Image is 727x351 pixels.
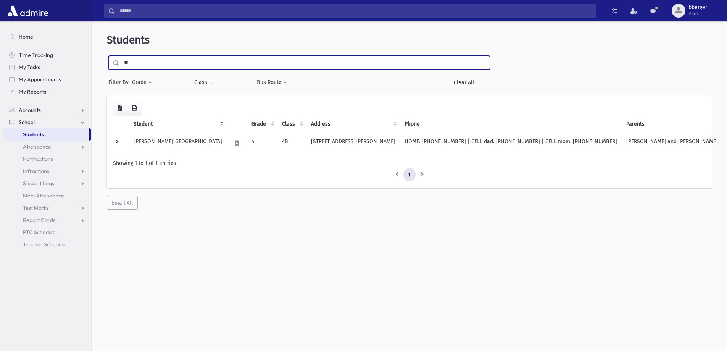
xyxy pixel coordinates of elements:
[277,133,306,153] td: 4B
[688,5,707,11] span: bberger
[3,226,91,238] a: PTC Schedule
[3,73,91,86] a: My Appointments
[115,4,596,18] input: Search
[107,34,150,46] span: Students
[622,133,722,153] td: [PERSON_NAME] and [PERSON_NAME]
[113,102,127,115] button: CSV
[113,159,706,167] div: Showing 1 to 1 of 1 entries
[23,131,44,138] span: Students
[129,133,227,153] td: [PERSON_NAME][GEOGRAPHIC_DATA]
[23,143,51,150] span: Attendance
[247,133,277,153] td: 4
[127,102,142,115] button: Print
[3,86,91,98] a: My Reports
[3,141,91,153] a: Attendance
[3,61,91,73] a: My Tasks
[194,76,213,89] button: Class
[107,196,138,210] button: Email All
[3,165,91,177] a: Infractions
[23,217,55,223] span: Report Cards
[3,31,91,43] a: Home
[400,115,622,133] th: Phone
[3,49,91,61] a: Time Tracking
[23,229,56,236] span: PTC Schedule
[129,115,227,133] th: Student: activate to sort column descending
[132,76,152,89] button: Grade
[688,11,707,17] span: User
[23,241,66,248] span: Teacher Schedule
[403,168,416,182] a: 1
[6,3,50,18] img: AdmirePro
[23,204,49,211] span: Test Marks
[622,115,722,133] th: Parents
[437,76,490,89] a: Clear All
[306,115,400,133] th: Address: activate to sort column ascending
[3,177,91,189] a: Student Logs
[3,153,91,165] a: Notifications
[277,115,306,133] th: Class: activate to sort column ascending
[3,214,91,226] a: Report Cards
[19,88,46,95] span: My Reports
[19,64,40,71] span: My Tasks
[3,104,91,116] a: Accounts
[19,76,61,83] span: My Appointments
[3,128,89,141] a: Students
[256,76,287,89] button: Bus Route
[23,180,54,187] span: Student Logs
[23,192,64,199] span: Meal Attendance
[3,116,91,128] a: School
[19,33,33,40] span: Home
[306,133,400,153] td: [STREET_ADDRESS][PERSON_NAME]
[19,119,35,126] span: School
[23,155,53,162] span: Notifications
[400,133,622,153] td: HOME: [PHONE_NUMBER] | CELL dad: [PHONE_NUMBER] | CELL mom: [PHONE_NUMBER]
[23,168,49,175] span: Infractions
[19,52,53,58] span: Time Tracking
[108,78,132,86] span: Filter By
[3,202,91,214] a: Test Marks
[3,238,91,251] a: Teacher Schedule
[247,115,277,133] th: Grade: activate to sort column ascending
[3,189,91,202] a: Meal Attendance
[19,107,41,113] span: Accounts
